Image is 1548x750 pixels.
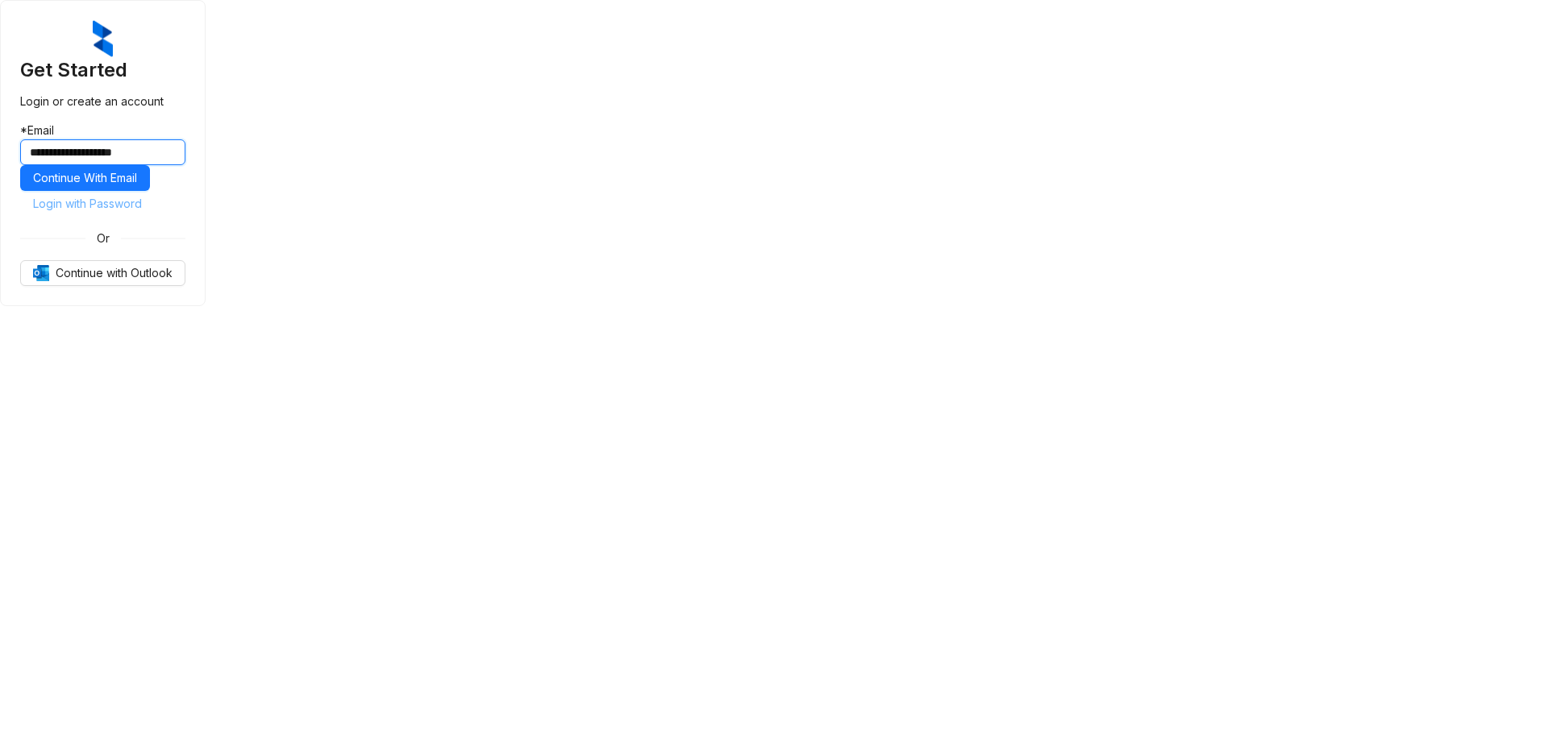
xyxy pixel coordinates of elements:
[85,230,121,247] span: Or
[20,57,185,83] h3: Get Started
[20,93,185,110] div: Login or create an account
[33,169,137,187] span: Continue With Email
[20,165,150,191] button: Continue With Email
[33,265,49,281] img: Outlook
[20,191,155,217] button: Login with Password
[93,20,113,57] img: ZumaIcon
[33,195,142,213] span: Login with Password
[20,122,185,139] div: Email
[56,264,173,282] span: Continue with Outlook
[20,260,185,286] button: OutlookContinue with Outlook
